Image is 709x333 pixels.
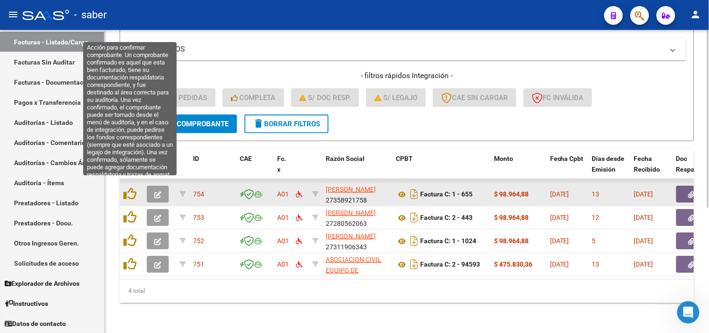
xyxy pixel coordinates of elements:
span: [DATE] [550,214,569,221]
span: Fecha Recibido [634,155,660,173]
span: Buscar Comprobante [136,120,229,128]
span: A01 [277,237,289,245]
datatable-header-cell: Razón Social [322,149,392,190]
span: - saber [74,5,107,25]
strong: $ 98.964,88 [494,214,529,221]
i: Descargar documento [408,210,420,225]
div: • Hace 12sem [61,110,106,120]
span: Razón Social [326,155,365,162]
span: Datos de contacto [5,319,66,329]
span: [PERSON_NAME] [326,186,376,193]
h4: - filtros rápidos Integración - [128,71,686,81]
div: 4 total [120,280,694,303]
mat-icon: delete [253,118,264,129]
button: S/ Doc Resp. [291,88,359,107]
span: [DATE] [634,214,653,221]
span: Conf. no pedidas [136,94,207,102]
button: Mensajes [93,247,187,284]
div: • Hace 9sem [61,76,101,86]
strong: $ 98.964,88 [494,190,529,198]
div: Soporte [33,145,59,155]
span: Borrar Filtros [253,120,320,128]
span: [DATE] [634,190,653,198]
button: Borrar Filtros [244,115,329,133]
span: 753 [193,214,204,221]
datatable-header-cell: ID [189,149,236,190]
span: 751 [193,261,204,268]
span: Monto [494,155,513,162]
span: [DATE] [550,261,569,268]
div: 27311906343 [326,231,388,251]
button: FC Inválida [523,88,592,107]
div: Soporte [33,41,59,51]
span: [DATE] [550,190,569,198]
strong: Factura C: 2 - 94593 [420,261,480,268]
datatable-header-cell: CPBT [392,149,490,190]
i: Descargar documento [408,187,420,202]
iframe: Intercom live chat [677,301,700,324]
span: Fc. x [277,155,286,173]
span: 754 [193,190,204,198]
span: Instructivos [5,298,48,309]
span: 13 [592,190,600,198]
mat-expansion-panel-header: MAS FILTROS [128,38,686,60]
span: 13 [592,261,600,268]
span: Inicio [38,270,55,277]
span: A01 [277,190,289,198]
mat-panel-title: MAS FILTROS [139,44,664,54]
div: Profile image for Soporte [11,136,29,154]
button: Envíanos un mensaje [40,218,148,237]
mat-icon: menu [7,9,19,20]
span: [DATE] [550,237,569,245]
i: Descargar documento [408,233,420,248]
strong: $ 98.964,88 [494,237,529,245]
div: Soporte [33,110,59,120]
span: ASOCIACION CIVIL EQUIPO DE ABORDAJE DE LA DISCAPACIDAD E INTEGRACION PSICOSOCIAL (EQUIPO ADIP) [326,256,381,327]
div: • Hace 2sem [61,41,101,51]
span: 5 [592,237,596,245]
button: Completa [222,88,284,107]
span: 752 [193,237,204,245]
span: Mensajes [123,270,158,277]
span: 📣 Res. 01/2025: Nuevos Movimientos Hola [PERSON_NAME]! Te traemos las últimas Altas y Bajas relac... [33,101,631,109]
span: A01 [277,261,289,268]
div: 30711731926 [326,254,388,274]
datatable-header-cell: Fecha Recibido [630,149,673,190]
h1: Mensajes [71,4,119,20]
span: Días desde Emisión [592,155,625,173]
div: Soporte [33,76,59,86]
strong: Factura C: 2 - 443 [420,214,473,222]
span: CAE [240,155,252,162]
span: A01 [277,214,289,221]
span: Cualquier duda estamos a su disposición, que tenga un lindo dia! [33,136,248,144]
div: • Hace 13sem [61,145,106,155]
mat-icon: search [136,118,147,129]
strong: Factura C: 1 - 1024 [420,238,476,245]
div: 27280562063 [326,208,388,227]
span: [DATE] [634,261,653,268]
div: Profile image for Soporte [11,101,29,120]
span: CAE SIN CARGAR [441,94,508,102]
mat-icon: person [690,9,702,20]
span: Fecha Cpbt [550,155,584,162]
span: Completa [231,94,276,102]
span: Explorador de Archivos [5,278,79,289]
strong: Factura C: 1 - 655 [420,191,473,198]
datatable-header-cell: Fecha Cpbt [546,149,588,190]
span: [DATE] [634,237,653,245]
span: [PERSON_NAME] [326,209,376,217]
div: Profile image for Soporte [11,66,29,85]
span: CPBT [396,155,413,162]
span: S/ Doc Resp. [300,94,351,102]
datatable-header-cell: Monto [490,149,546,190]
strong: $ 475.830,36 [494,261,532,268]
datatable-header-cell: Fc. x [273,149,292,190]
span: FC Inválida [532,94,584,102]
span: [PERSON_NAME] [326,232,376,240]
datatable-header-cell: Días desde Emisión [588,149,630,190]
button: S/ legajo [366,88,426,107]
button: CAE SIN CARGAR [433,88,516,107]
span: 12 [592,214,600,221]
i: Descargar documento [408,257,420,272]
button: Buscar Comprobante [128,115,237,133]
